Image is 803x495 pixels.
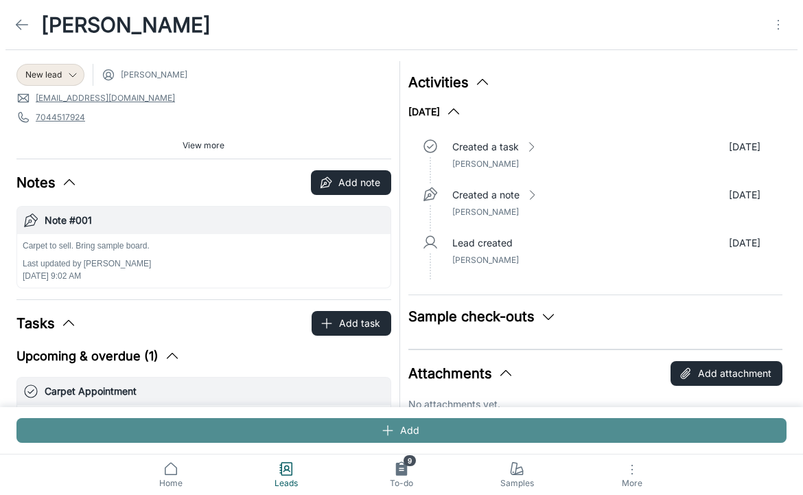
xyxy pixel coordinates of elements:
[23,270,151,282] p: [DATE] 9:02 AM
[408,306,557,327] button: Sample check-outs
[25,69,62,81] span: New lead
[312,311,391,336] button: Add task
[408,397,783,412] p: No attachments yet.
[311,170,391,195] button: Add note
[452,139,519,154] p: Created a task
[16,418,787,443] button: Add
[113,454,229,495] a: Home
[16,347,181,366] button: Upcoming & overdue (1)
[583,478,682,488] span: More
[237,477,336,490] span: Leads
[452,187,520,203] p: Created a note
[452,235,513,251] p: Lead created
[23,257,151,270] p: Last updated by [PERSON_NAME]
[459,454,574,495] a: Samples
[45,384,385,399] h6: Carpet Appointment
[229,454,344,495] a: Leads
[574,454,690,495] button: More
[36,92,175,104] a: [EMAIL_ADDRESS][DOMAIN_NAME]
[729,235,760,251] p: [DATE]
[765,11,792,38] button: Open menu
[408,104,462,120] button: [DATE]
[404,455,416,466] span: 9
[121,477,220,490] span: Home
[408,72,491,93] button: Activities
[23,240,151,252] p: Carpet to sell. Bring sample board.
[36,111,85,124] a: 7044517924
[17,207,391,288] button: Note #001Carpet to sell. Bring sample board.Last updated by [PERSON_NAME][DATE] 9:02 AM
[671,361,782,386] button: Add attachment
[408,363,514,384] button: Attachments
[183,139,224,152] span: View more
[344,454,459,495] a: 9To-do
[729,139,760,154] p: [DATE]
[467,477,566,490] span: Samples
[452,159,519,169] span: [PERSON_NAME]
[16,313,77,334] button: Tasks
[121,69,187,81] span: [PERSON_NAME]
[17,378,391,456] button: Carpet Appointment[DATE] 12:00 PM (0 days, 2 hours)[PERSON_NAME] (Me)
[177,135,230,156] button: View more
[452,255,519,265] span: [PERSON_NAME]
[729,187,760,203] p: [DATE]
[352,477,451,490] span: To-do
[16,64,84,86] div: New lead
[41,10,211,41] h1: [PERSON_NAME]
[452,207,519,217] span: [PERSON_NAME]
[45,213,385,228] h6: Note #001
[16,172,78,193] button: Notes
